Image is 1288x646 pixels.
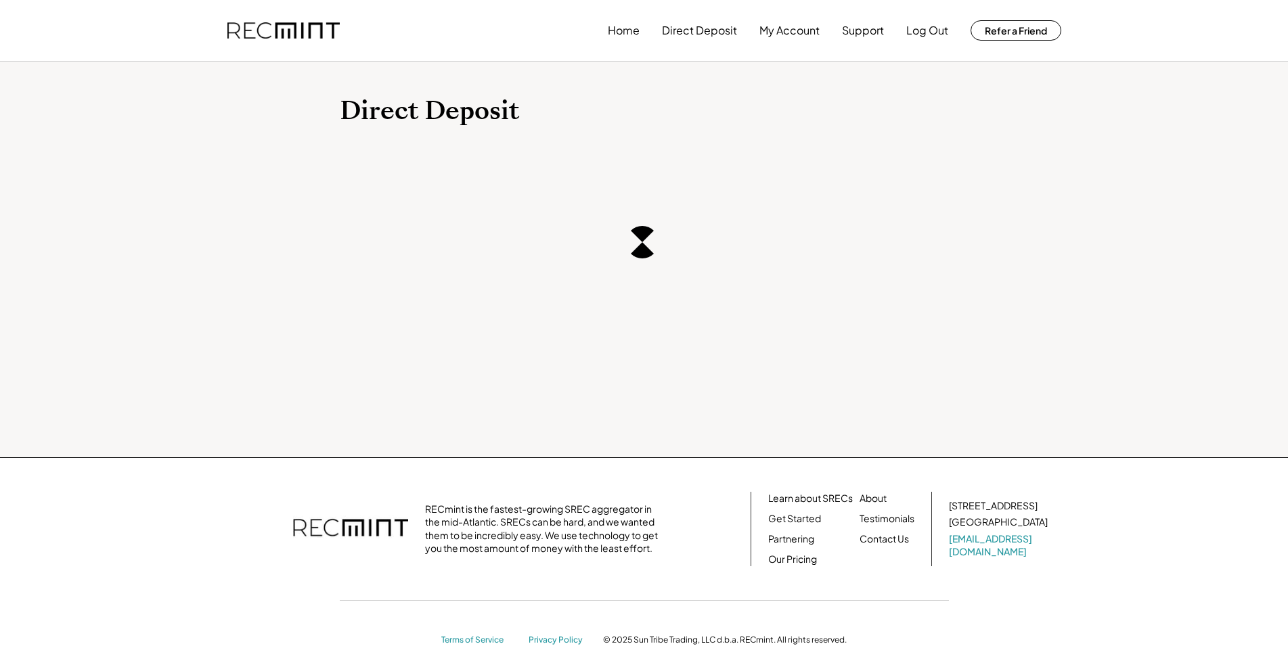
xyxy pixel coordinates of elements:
img: recmint-logotype%403x.png [293,505,408,553]
button: Refer a Friend [971,20,1061,41]
div: [GEOGRAPHIC_DATA] [949,515,1048,529]
a: Testimonials [860,512,914,526]
button: Home [608,17,640,44]
div: [STREET_ADDRESS] [949,499,1038,513]
div: RECmint is the fastest-growing SREC aggregator in the mid-Atlantic. SRECs can be hard, and we wan... [425,503,665,555]
button: Direct Deposit [662,17,737,44]
a: Learn about SRECs [768,492,853,505]
h1: Direct Deposit [340,95,949,127]
button: Log Out [906,17,948,44]
button: My Account [759,17,820,44]
div: © 2025 Sun Tribe Trading, LLC d.b.a. RECmint. All rights reserved. [603,635,847,645]
a: Partnering [768,532,814,546]
a: About [860,492,887,505]
img: recmint-logotype%403x.png [227,22,340,39]
a: Privacy Policy [529,635,590,646]
a: Our Pricing [768,553,817,566]
button: Support [842,17,884,44]
a: [EMAIL_ADDRESS][DOMAIN_NAME] [949,532,1050,559]
a: Contact Us [860,532,909,546]
a: Get Started [768,512,821,526]
a: Terms of Service [441,635,516,646]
